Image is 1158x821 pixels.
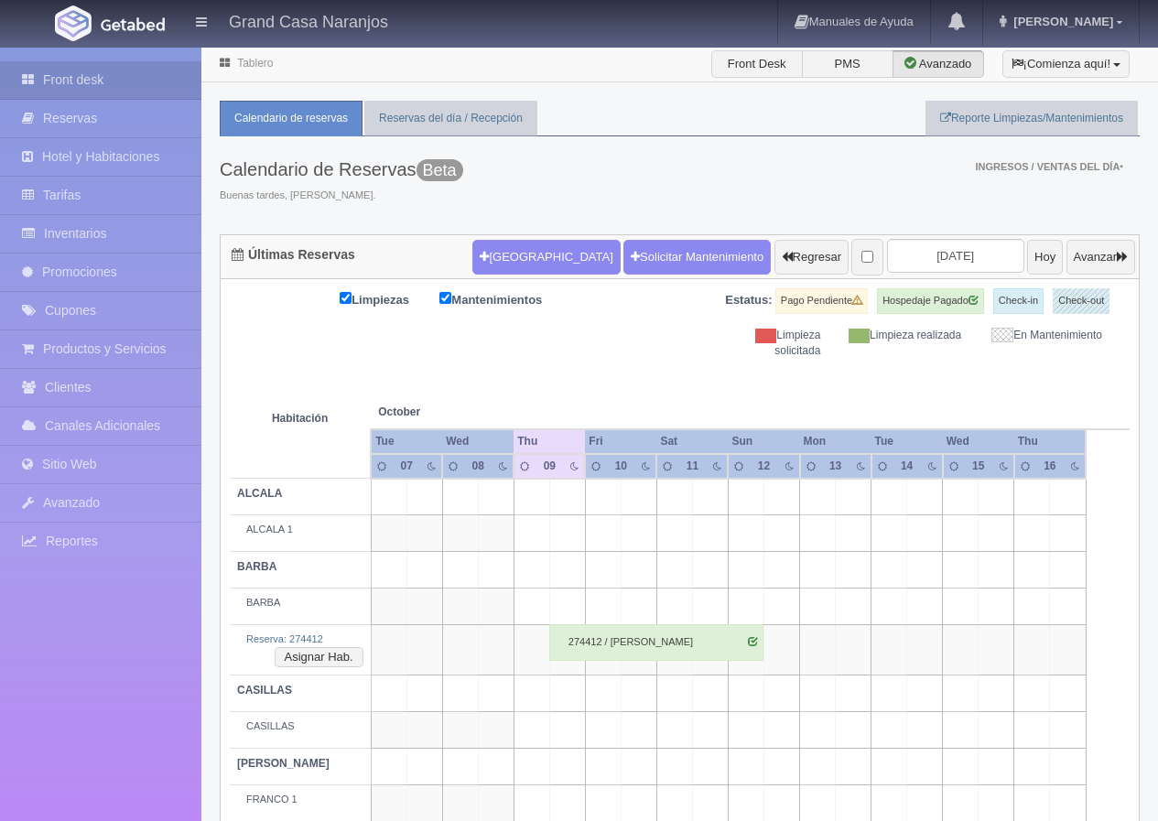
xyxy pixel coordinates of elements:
label: Estatus: [725,292,772,309]
a: Reserva: 274412 [246,633,323,644]
th: Thu [1014,429,1086,454]
div: 09 [539,459,560,474]
b: BARBA [237,560,276,573]
label: PMS [802,50,893,78]
label: Pago Pendiente [775,288,868,314]
div: 10 [611,459,632,474]
div: 14 [896,459,917,474]
th: Sun [728,429,799,454]
b: ALCALA [237,487,282,500]
button: Hoy [1027,240,1063,275]
span: Buenas tardes, [PERSON_NAME]. [220,189,463,203]
th: Tue [871,429,943,454]
span: Beta [417,159,463,181]
a: Reservas del día / Recepción [364,101,537,136]
div: 12 [753,459,774,474]
label: Check-in [993,288,1044,314]
b: CASILLAS [237,684,292,697]
label: Limpiezas [340,288,437,309]
input: Mantenimientos [439,292,451,304]
div: Limpieza realizada [834,328,975,343]
th: Mon [800,429,871,454]
th: Fri [585,429,656,454]
a: Calendario de reservas [220,101,363,136]
label: Mantenimientos [439,288,569,309]
div: 274412 / [PERSON_NAME] [549,624,763,661]
div: En Mantenimiento [975,328,1116,343]
label: Check-out [1053,288,1109,314]
div: 16 [1039,459,1060,474]
h4: Últimas Reservas [232,248,355,262]
div: CASILLAS [237,719,363,734]
div: FRANCO 1 [237,793,363,807]
th: Thu [514,429,585,454]
th: Wed [442,429,514,454]
div: 08 [468,459,489,474]
th: Tue [371,429,442,454]
a: Reporte Limpiezas/Mantenimientos [925,101,1138,136]
div: Limpieza solicitada [694,328,835,359]
span: Ingresos / Ventas del día [975,161,1123,172]
div: ALCALA 1 [237,523,363,537]
button: Asignar Hab. [275,647,363,667]
input: Limpiezas [340,292,352,304]
strong: Habitación [272,412,328,425]
button: [GEOGRAPHIC_DATA] [472,240,620,275]
div: 15 [968,459,989,474]
b: [PERSON_NAME] [237,757,330,770]
button: Avanzar [1066,240,1135,275]
th: Wed [943,429,1014,454]
a: Solicitar Mantenimiento [623,240,771,275]
img: Getabed [101,17,165,31]
label: Hospedaje Pagado [877,288,984,314]
div: 07 [396,459,417,474]
span: [PERSON_NAME] [1009,15,1113,28]
label: Avanzado [893,50,984,78]
div: 13 [825,459,846,474]
span: October [378,405,506,420]
th: Sat [656,429,728,454]
div: BARBA [237,596,363,610]
a: Tablero [237,57,273,70]
h4: Grand Casa Naranjos [229,9,388,32]
label: Front Desk [711,50,803,78]
button: ¡Comienza aquí! [1002,50,1130,78]
img: Getabed [55,5,92,41]
button: Regresar [774,240,849,275]
h3: Calendario de Reservas [220,159,463,179]
div: 11 [682,459,703,474]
